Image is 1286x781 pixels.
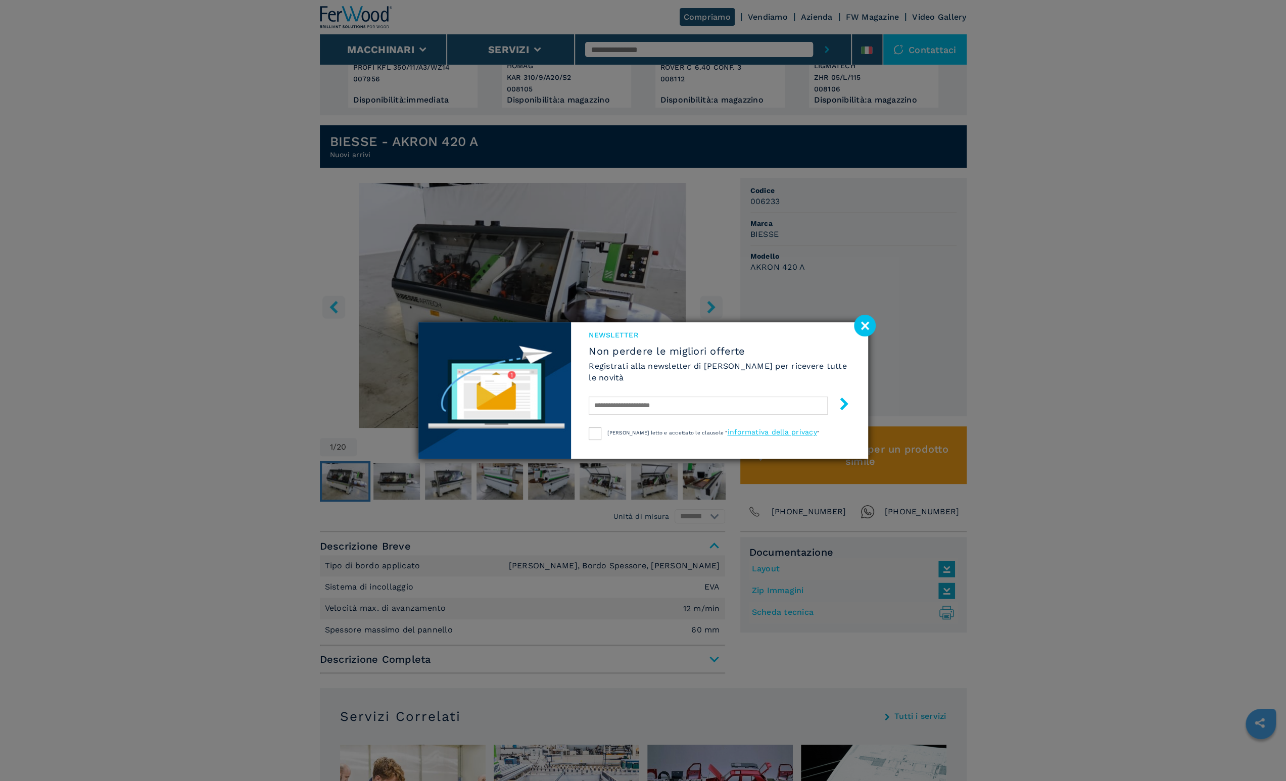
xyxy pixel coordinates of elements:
h6: Registrati alla newsletter di [PERSON_NAME] per ricevere tutte le novità [589,360,850,383]
span: Non perdere le migliori offerte [589,345,850,357]
span: NEWSLETTER [589,330,850,340]
button: submit-button [828,394,850,417]
span: [PERSON_NAME] letto e accettato le clausole " [607,430,727,435]
span: " [817,430,819,435]
a: informativa della privacy [727,428,817,436]
img: Newsletter image [418,322,571,459]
